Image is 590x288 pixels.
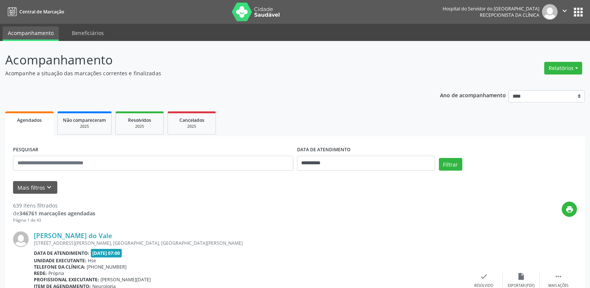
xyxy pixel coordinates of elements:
b: Unidade executante: [34,257,86,264]
i: insert_drive_file [517,272,525,281]
b: Rede: [34,270,47,276]
i: check [480,272,488,281]
div: de [13,209,95,217]
i:  [554,272,562,281]
span: Agendados [17,117,42,123]
strong: 346761 marcações agendadas [19,210,95,217]
label: DATA DE ATENDIMENTO [297,144,351,156]
div: 639 itens filtrados [13,202,95,209]
button:  [558,4,572,20]
a: Beneficiários [67,26,109,39]
a: [PERSON_NAME] do Vale [34,231,112,240]
span: Hse [88,257,96,264]
img: img [542,4,558,20]
b: Profissional executante: [34,276,99,283]
i: keyboard_arrow_down [45,183,53,192]
div: Hospital do Servidor do [GEOGRAPHIC_DATA] [443,6,539,12]
span: Recepcionista da clínica [480,12,539,18]
span: [DATE] 07:00 [91,249,122,257]
button: Mais filtroskeyboard_arrow_down [13,181,57,194]
label: PESQUISAR [13,144,38,156]
img: img [13,231,29,247]
span: Cancelados [179,117,204,123]
div: 2025 [173,124,210,129]
b: Data de atendimento: [34,250,89,256]
p: Acompanhe a situação das marcações correntes e finalizadas [5,69,411,77]
span: [PHONE_NUMBER] [87,264,127,270]
div: 2025 [63,124,106,129]
p: Ano de acompanhamento [440,90,506,99]
span: [PERSON_NAME][DATE] [101,276,151,283]
a: Central de Marcação [5,6,64,18]
div: [STREET_ADDRESS][PERSON_NAME], [GEOGRAPHIC_DATA], [GEOGRAPHIC_DATA][PERSON_NAME] [34,240,465,246]
button: Filtrar [439,158,462,171]
span: Própria [48,270,64,276]
i:  [561,7,569,15]
a: Acompanhamento [3,26,59,41]
button: print [562,202,577,217]
i: print [565,205,574,213]
span: Não compareceram [63,117,106,123]
span: Resolvidos [128,117,151,123]
div: Página 1 de 43 [13,217,95,224]
b: Telefone da clínica: [34,264,85,270]
button: Relatórios [544,62,582,75]
p: Acompanhamento [5,51,411,69]
span: Central de Marcação [19,9,64,15]
button: apps [572,6,585,19]
div: 2025 [121,124,158,129]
